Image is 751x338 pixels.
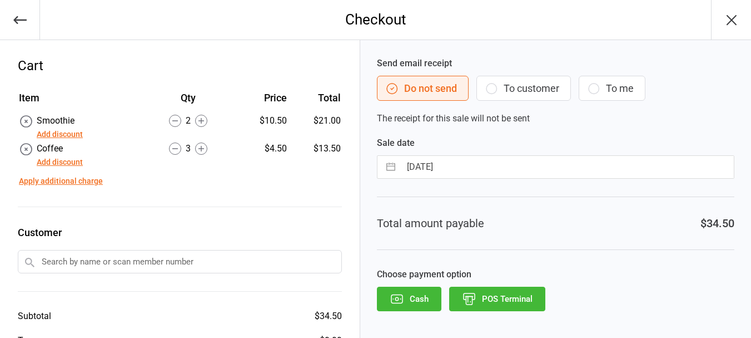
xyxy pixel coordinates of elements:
button: Do not send [377,76,469,101]
div: 3 [142,142,233,155]
div: $34.50 [700,215,734,232]
button: To customer [476,76,571,101]
button: POS Terminal [449,287,545,311]
div: $10.50 [235,114,287,128]
div: Total amount payable [377,215,484,232]
div: Cart [18,56,342,76]
label: Send email receipt [377,57,734,70]
button: Apply additional charge [19,175,103,187]
div: The receipt for this sale will not be sent [377,57,734,125]
div: Price [235,90,287,105]
div: $4.50 [235,142,287,155]
button: Add discount [37,156,83,168]
button: Cash [377,287,441,311]
span: Coffee [37,143,63,154]
span: Smoothie [37,115,74,126]
button: To me [579,76,645,101]
th: Qty [142,90,233,113]
td: $13.50 [291,142,341,169]
div: Subtotal [18,310,51,323]
td: $21.00 [291,114,341,141]
th: Total [291,90,341,113]
label: Customer [18,225,342,240]
th: Item [19,90,141,113]
div: $34.50 [315,310,342,323]
button: Add discount [37,129,83,140]
label: Sale date [377,136,734,150]
input: Search by name or scan member number [18,250,342,273]
label: Choose payment option [377,268,734,281]
div: 2 [142,114,233,128]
